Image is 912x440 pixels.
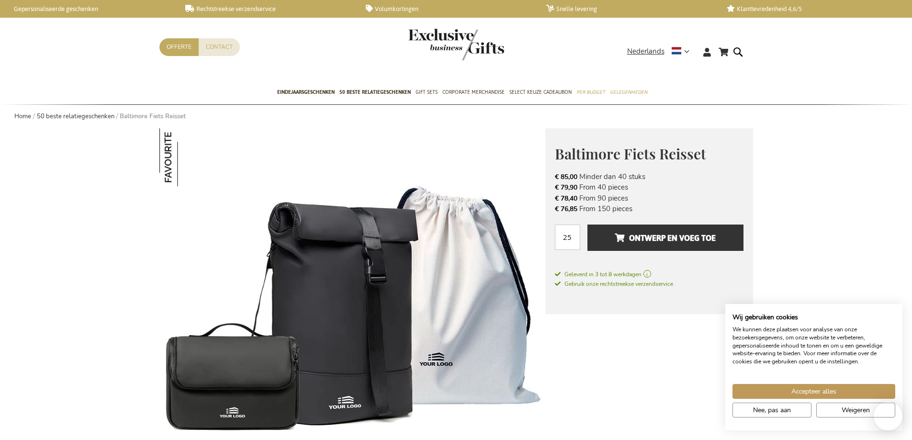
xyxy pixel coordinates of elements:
li: From 90 pieces [555,193,743,203]
span: Gift Sets [416,87,438,97]
a: Volumkortingen [366,5,531,13]
button: Accepteer alle cookies [732,384,895,399]
input: Aantal [555,225,580,250]
a: Geleverd in 3 tot 8 werkdagen [555,270,743,279]
div: Nederlands [627,46,696,57]
a: Gepersonaliseerde geschenken [5,5,170,13]
strong: Baltimore Fiets Reisset [120,112,186,121]
span: Weigeren [842,405,870,415]
a: Snelle levering [546,5,711,13]
span: € 79,90 [555,183,577,192]
li: Minder dan 40 stuks [555,171,743,182]
a: Offerte [159,38,199,56]
iframe: belco-activator-frame [874,402,902,430]
span: € 85,00 [555,172,577,181]
span: Per Budget [576,87,605,97]
li: From 150 pieces [555,203,743,214]
span: Gebruik onze rechtstreekse verzendservice [555,280,673,288]
a: Home [14,112,31,121]
span: Gelegenheden [610,87,647,97]
a: Klanttevredenheid 4,6/5 [727,5,892,13]
button: Ontwerp en voeg toe [587,225,743,251]
h2: Wij gebruiken cookies [732,313,895,322]
a: store logo [408,29,456,60]
span: € 76,85 [555,204,577,214]
span: Accepteer alles [791,386,836,396]
span: Corporate Merchandise [442,87,505,97]
span: Eindejaarsgeschenken [277,87,335,97]
li: From 40 pieces [555,182,743,192]
img: Baltimore Fiets Reisset [159,128,217,186]
a: Contact [199,38,240,56]
span: Nee, pas aan [753,405,791,415]
img: Exclusive Business gifts logo [408,29,504,60]
a: Gebruik onze rechtstreekse verzendservice [555,279,673,288]
button: Pas cookie voorkeuren aan [732,403,811,417]
a: Rechtstreekse verzendservice [185,5,350,13]
span: 50 beste relatiegeschenken [339,87,411,97]
span: Select Keuze Cadeaubon [509,87,572,97]
a: 50 beste relatiegeschenken [37,112,114,121]
button: Alle cookies weigeren [816,403,895,417]
span: Ontwerp en voeg toe [615,230,716,246]
span: € 78,40 [555,194,577,203]
p: We kunnen deze plaatsen voor analyse van onze bezoekersgegevens, om onze website te verbeteren, g... [732,326,895,366]
span: Nederlands [627,46,664,57]
span: Baltimore Fiets Reisset [555,144,706,163]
